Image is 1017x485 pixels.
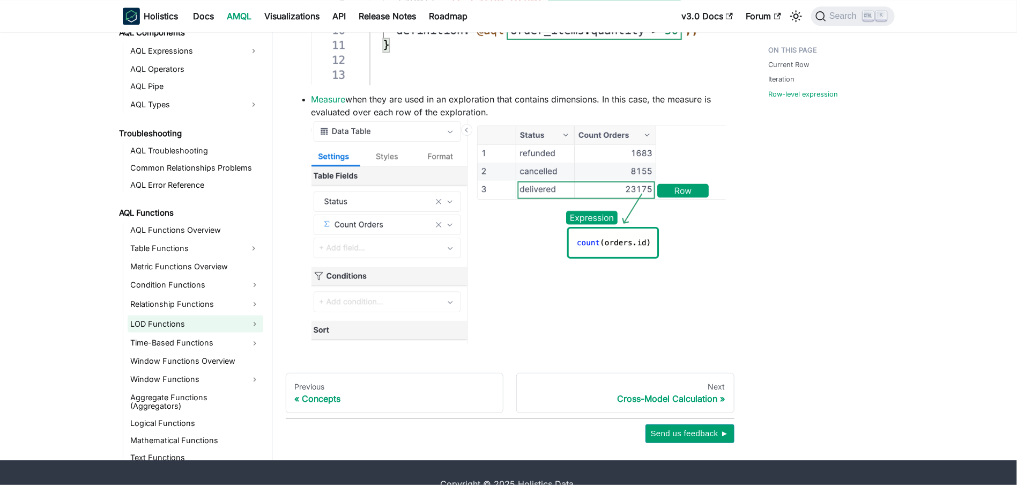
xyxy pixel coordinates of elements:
a: Time-Based Functions [128,334,263,351]
a: Table Functions [128,240,244,257]
a: Condition Functions [128,276,263,293]
a: Mathematical Functions [128,433,263,448]
div: Concepts [295,393,495,404]
div: Previous [295,382,495,392]
a: Logical Functions [128,416,263,431]
a: AMQL [221,8,258,25]
button: Switch between dark and light mode (currently light mode) [788,8,805,25]
a: AQL Expressions [128,42,244,60]
a: AQL Operators [128,62,263,77]
a: Text Functions [128,450,263,465]
button: Expand sidebar category 'AQL Types' [244,96,263,113]
button: Search (Ctrl+K) [811,6,894,26]
a: Visualizations [258,8,326,25]
a: NextCross-Model Calculation [516,373,734,414]
div: Next [525,382,725,392]
a: PreviousConcepts [286,373,504,414]
a: Row-level expression [769,89,838,99]
span: Send us feedback ► [651,427,729,440]
a: Current Row [769,60,810,70]
a: AQL Troubleshooting [128,143,263,158]
a: v3.0 Docs [675,8,740,25]
kbd: K [876,11,887,20]
a: Common Relationships Problems [128,160,263,175]
button: Send us feedback ► [645,424,734,443]
a: Aggregate Functions (Aggregators) [128,390,263,414]
b: Holistics [144,10,179,23]
a: AQL Error Reference [128,178,263,193]
div: Cross-Model Calculation [525,393,725,404]
a: Release Notes [353,8,423,25]
nav: Docs sidebar [112,8,273,460]
a: AQL Types [128,96,244,113]
a: HolisticsHolistics [123,8,179,25]
a: Relationship Functions [128,296,263,313]
button: Expand sidebar category 'Table Functions' [244,240,263,257]
a: Metric Functions Overview [128,259,263,274]
a: Window Functions [128,371,263,388]
a: AQL Components [116,25,263,40]
span: Search [826,11,863,21]
a: Iteration [769,74,795,84]
a: Measure [311,94,346,105]
a: AQL Pipe [128,79,263,94]
img: Holistics [123,8,140,25]
li: when they are used in an exploration that contains dimensions. In this case, the measure is evalu... [311,93,726,347]
a: Troubleshooting [116,126,263,141]
button: Expand sidebar category 'AQL Expressions' [244,42,263,60]
a: Window Functions Overview [128,354,263,369]
a: AQL Functions [116,205,263,221]
a: LOD Functions [128,315,263,332]
nav: Docs pages [286,373,734,414]
a: API [326,8,353,25]
a: Forum [740,8,788,25]
a: Roadmap [423,8,474,25]
img: measure [311,119,726,344]
a: Docs [187,8,221,25]
a: AQL Functions Overview [128,223,263,238]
